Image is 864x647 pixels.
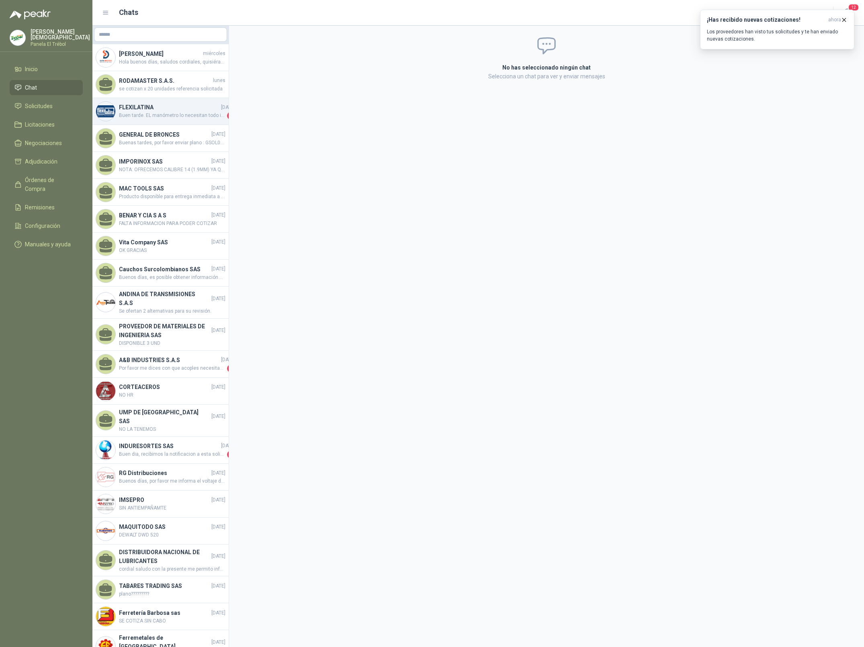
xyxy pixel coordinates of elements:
span: [DATE] [211,582,225,590]
span: Buen tarde. EL manómetro lo necesitan todo inox o inox bronce, que conexión de 1/2", trasera o ve... [119,112,225,120]
span: [DATE] [221,356,235,364]
h4: MAQUITODO SAS [119,522,210,531]
h4: A&B INDUSTRIES S.A.S [119,356,219,364]
span: [DATE] [211,413,225,420]
a: UMP DE [GEOGRAPHIC_DATA] SAS[DATE]NO LA TENEMOS [92,405,229,437]
p: [PERSON_NAME] [DEMOGRAPHIC_DATA] [31,29,90,40]
span: cordial saludo con la presente me permito informarles que la caja solo viene por 12 cuartos, agra... [119,565,225,573]
a: A&B INDUSTRIES S.A.S[DATE]Por favor me dices con que acoples necesitas las mangueras. Gracias.1 [92,351,229,378]
img: Company Logo [96,521,115,541]
h4: IMPORINOX SAS [119,157,210,166]
span: Inicio [25,65,38,74]
a: RODAMASTER S.A.S.lunesse cotizan x 20 unidades referencia solicitada [92,71,229,98]
h4: CORTEACEROS [119,383,210,391]
h3: ¡Has recibido nuevas cotizaciones! [707,16,825,23]
h4: UMP DE [GEOGRAPHIC_DATA] SAS [119,408,210,426]
span: [DATE] [211,639,225,646]
h4: IMSEPRO [119,495,210,504]
span: [DATE] [211,327,225,334]
a: Company LogoFerretería Barbosa sas[DATE]SE COTIZA SIN CABO [92,603,229,630]
h4: INDURESORTES SAS [119,442,219,450]
span: Chat [25,83,37,92]
a: Chat [10,80,83,95]
span: lunes [213,77,225,84]
h4: DISTRIBUIDORA NACIONAL DE LUBRICANTES [119,548,210,565]
span: [DATE] [211,131,225,138]
img: Company Logo [96,381,115,401]
span: [DATE] [211,496,225,504]
span: OK GRACIAS [119,247,225,254]
span: SIN ANTIEMPAÑAMTE [119,504,225,512]
span: ahora [828,16,841,23]
span: Buenos días, es posible obtener información adicional sobre el rodillo. Ejemplo: dimensiones fina... [119,274,225,281]
h4: RG Distribuciones [119,469,210,477]
a: Configuración [10,218,83,233]
a: Company LogoINDURESORTES SAS[DATE]Buen dia, recibimos la notificacion a esta solicitud de los res... [92,437,229,464]
span: FALTA INFORMACION PARA PODER COTIZAR [119,220,225,227]
a: Órdenes de Compra [10,172,83,197]
h4: FLEXILATINA [119,103,219,112]
span: 1 [227,364,235,373]
span: [DATE] [221,104,235,111]
h4: GENERAL DE BRONCES [119,130,210,139]
p: Panela El Trébol [31,42,90,47]
span: [DATE] [211,158,225,165]
span: [DATE] [211,211,225,219]
span: [DATE] [211,383,225,391]
h4: Cauchos Surcolombianos SAS [119,265,210,274]
a: Company Logo[PERSON_NAME]miércolesHola buenos días, saludos cordiales, quisiéramos tener mas info... [92,44,229,71]
span: 2 [227,112,235,120]
img: Company Logo [10,30,25,45]
h4: PROVEEDOR DE MATERIALES DE INGENIERIA SAS [119,322,210,340]
a: Vita Company SAS[DATE]OK GRACIAS [92,233,229,260]
span: [DATE] [211,295,225,303]
h4: [PERSON_NAME] [119,49,201,58]
h1: Chats [119,7,138,18]
span: [DATE] [211,238,225,246]
span: plano????????? [119,590,225,598]
img: Company Logo [96,607,115,626]
img: Company Logo [96,467,115,487]
h4: Ferretería Barbosa sas [119,608,210,617]
a: Company LogoIMSEPRO[DATE]SIN ANTIEMPAÑAMTE [92,491,229,518]
h4: BENAR Y CIA S A S [119,211,210,220]
span: [DATE] [211,523,225,531]
h4: RODAMASTER S.A.S. [119,76,211,85]
span: [DATE] [211,469,225,477]
span: Configuración [25,221,60,230]
span: miércoles [203,50,225,57]
span: 12 [848,4,859,11]
span: Órdenes de Compra [25,176,75,193]
span: NO HR [119,391,225,399]
h4: ANDINA DE TRANSMISIONES S.A.S [119,290,210,307]
a: IMPORINOX SAS[DATE]NOTA: OFRECEMOS CALIBRE 14 (1.9MM) YA QUE EN 1/8 NO VIENE CON ESAS MEDIDAS [92,152,229,179]
span: Por favor me dices con que acoples necesitas las mangueras. Gracias. [119,364,225,373]
a: Company LogoMAQUITODO SAS[DATE]DEWALT DWD 520 [92,518,229,545]
h2: No has seleccionado ningún chat [406,63,687,72]
img: Company Logo [96,494,115,514]
span: [DATE] [211,609,225,617]
a: Company LogoFLEXILATINA[DATE]Buen tarde. EL manómetro lo necesitan todo inox o inox bronce, que c... [92,98,229,125]
a: Company LogoCORTEACEROS[DATE]NO HR [92,378,229,405]
span: Adjudicación [25,157,57,166]
h4: Vita Company SAS [119,238,210,247]
p: Selecciona un chat para ver y enviar mensajes [406,72,687,81]
a: MAC TOOLS SAS[DATE]Producto disponible para entrega inmediata a la fecha de esta cotización, suje... [92,179,229,206]
h4: MAC TOOLS SAS [119,184,210,193]
p: Los proveedores han visto tus solicitudes y te han enviado nuevas cotizaciones. [707,28,848,43]
img: Logo peakr [10,10,51,19]
span: SE COTIZA SIN CABO [119,617,225,625]
span: Buenos días, por favor me informa el voltaje de la bobina [119,477,225,485]
img: Company Logo [96,293,115,312]
span: Negociaciones [25,139,62,147]
a: PROVEEDOR DE MATERIALES DE INGENIERIA SAS[DATE]DISPONIBLE 3 UND [92,319,229,351]
img: Company Logo [96,102,115,121]
span: Licitaciones [25,120,55,129]
button: ¡Has recibido nuevas cotizaciones!ahora Los proveedores han visto tus solicitudes y te han enviad... [700,10,854,49]
a: Company LogoANDINA DE TRANSMISIONES S.A.S[DATE]Se ofertan 2 alternativas para su revisión. [92,287,229,319]
span: Se ofertan 2 alternativas para su revisión. [119,307,225,315]
button: 12 [840,6,854,20]
span: Buenas tardes, por favor enviar plano : GSOL004391 / SOL048148- CORONA MAZA MOLINO Z14 TRANSMISIÓ... [119,139,225,147]
span: DEWALT DWD 520 [119,531,225,539]
img: Company Logo [96,440,115,460]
